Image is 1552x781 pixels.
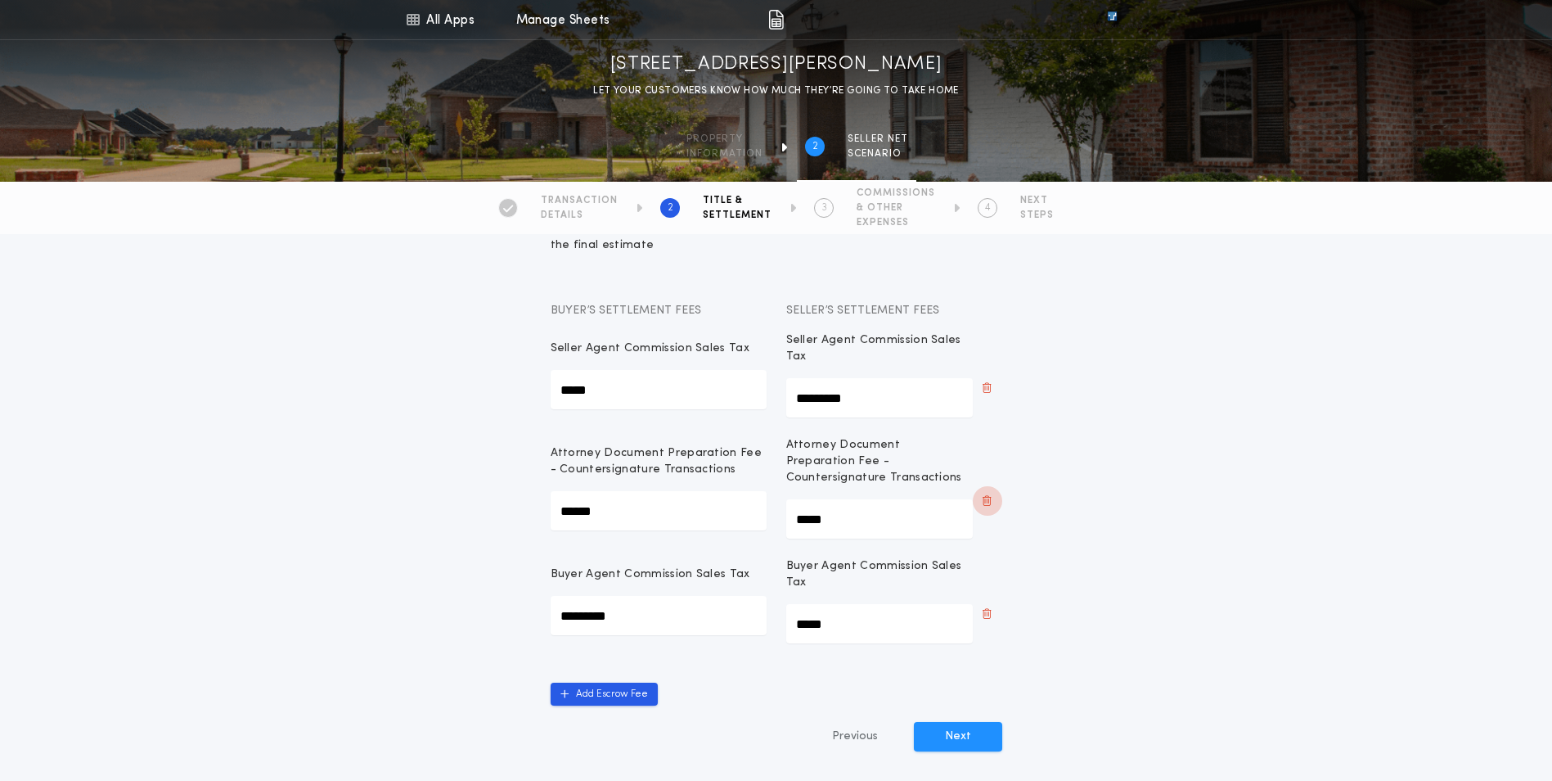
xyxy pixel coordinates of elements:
h2: 2 [668,201,673,214]
input: Buyer Agent Commission Sales Tax [551,596,767,635]
h2: 2 [812,140,818,153]
p: Buyer Agent Commission Sales Tax [786,558,973,591]
p: Seller’s Settlement Fees [786,303,1002,319]
img: img [768,10,784,29]
span: NEXT [1020,194,1054,207]
p: Attorney Document Preparation Fee - Countersignature Transactions [551,445,767,478]
button: Next [914,722,1002,752]
h2: 4 [985,201,991,214]
span: TRANSACTION [541,194,618,207]
span: information [686,147,763,160]
input: Seller Agent Commission Sales Tax [551,370,767,409]
span: SCENARIO [848,147,908,160]
p: Buyer’s Settlement Fees [551,303,767,319]
span: STEPS [1020,209,1054,222]
span: Property [686,133,763,146]
span: SELLER NET [848,133,908,146]
input: Attorney Document Preparation Fee - Countersignature Transactions [786,499,973,539]
p: Buyer Agent Commission Sales Tax [551,567,750,583]
h1: [STREET_ADDRESS][PERSON_NAME] [610,52,942,78]
input: Buyer Agent Commission Sales Tax [786,604,973,643]
p: Seller Agent Commission Sales Tax [551,341,750,357]
input: Attorney Document Preparation Fee - Countersignature Transactions [551,491,767,530]
span: EXPENSES [857,216,935,229]
p: LET YOUR CUSTOMERS KNOW HOW MUCH THEY’RE GOING TO TAKE HOME [593,83,959,99]
span: & OTHER [857,201,935,214]
button: Add Escrow Fee [551,683,658,706]
p: Attorney Document Preparation Fee - Countersignature Transactions [786,437,973,486]
h1: Title Insurance rates and associated fees will be calculated and displayed on the final estimate [551,221,1002,254]
span: DETAILS [541,209,618,222]
span: COMMISSIONS [857,187,935,200]
button: Previous [799,722,911,752]
p: Seller Agent Commission Sales Tax [786,332,973,365]
h2: 3 [821,201,827,214]
span: TITLE & [703,194,772,207]
input: Seller Agent Commission Sales Tax [786,378,973,418]
img: vs-icon [1077,11,1146,28]
span: SETTLEMENT [703,209,772,222]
